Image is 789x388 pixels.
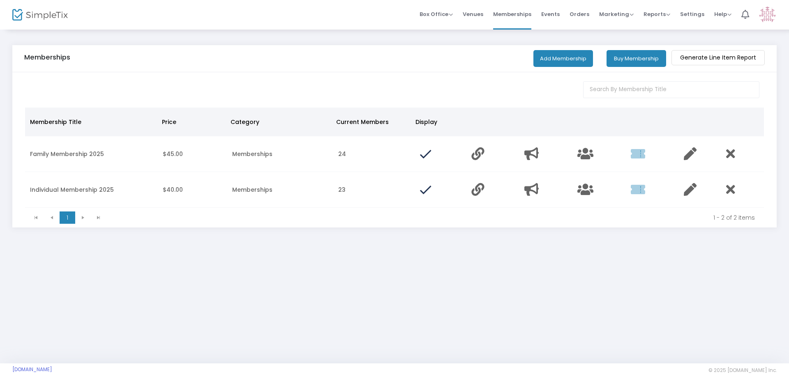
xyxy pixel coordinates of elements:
span: Reports [644,10,670,18]
th: Display [411,108,463,136]
td: Memberships [227,136,334,172]
td: 23 [333,172,413,208]
span: Events [541,4,560,25]
span: Box Office [420,10,453,18]
th: Membership Title [25,108,157,136]
td: $40.00 [158,172,227,208]
button: Add Membership [533,50,593,67]
td: $45.00 [158,136,227,172]
span: Page 1 [60,211,75,224]
span: Venues [463,4,483,25]
th: Category [226,108,331,136]
span: © 2025 [DOMAIN_NAME] Inc. [708,367,777,374]
button: Buy Membership [607,50,666,67]
input: Search By Membership Title [583,81,760,98]
td: Family Membership 2025 [25,136,158,172]
h5: Memberships [24,53,70,62]
kendo-pager-info: 1 - 2 of 2 items [112,214,755,222]
td: Individual Membership 2025 [25,172,158,208]
img: done.png [418,182,433,197]
div: Data table [25,108,764,208]
span: Help [714,10,731,18]
td: 24 [333,136,413,172]
a: [DOMAIN_NAME] [12,366,52,373]
m-button: Generate Line Item Report [671,50,765,65]
span: Marketing [599,10,634,18]
td: Memberships [227,172,334,208]
th: Price [157,108,226,136]
span: Memberships [493,4,531,25]
img: done.png [418,147,433,161]
span: Settings [680,4,704,25]
span: Orders [570,4,589,25]
th: Current Members [331,108,411,136]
